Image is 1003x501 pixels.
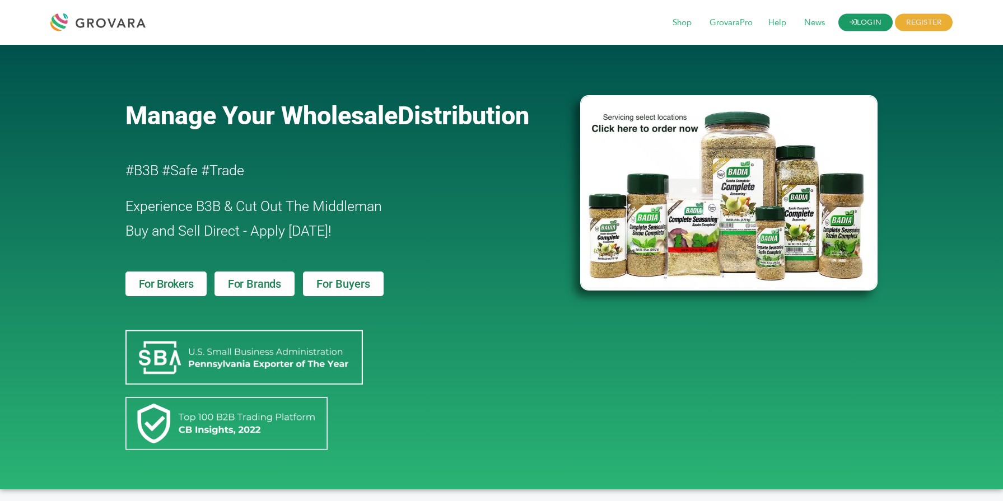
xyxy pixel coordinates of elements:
a: News [796,17,833,29]
span: For Brands [228,278,281,289]
span: Distribution [398,101,529,130]
span: For Buyers [316,278,370,289]
a: LOGIN [838,14,893,31]
span: Manage Your Wholesale [125,101,398,130]
a: For Brokers [125,271,207,296]
span: News [796,12,833,34]
a: Manage Your WholesaleDistribution [125,101,562,130]
a: GrovaraPro [702,17,761,29]
span: Shop [665,12,699,34]
a: For Brands [214,271,295,296]
span: Experience B3B & Cut Out The Middleman [125,198,382,214]
span: GrovaraPro [702,12,761,34]
span: Help [761,12,794,34]
span: For Brokers [139,278,194,289]
span: Buy and Sell Direct - Apply [DATE]! [125,223,332,239]
h2: #B3B #Safe #Trade [125,158,516,183]
a: Shop [665,17,699,29]
a: Help [761,17,794,29]
a: For Buyers [303,271,384,296]
span: REGISTER [895,14,953,31]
